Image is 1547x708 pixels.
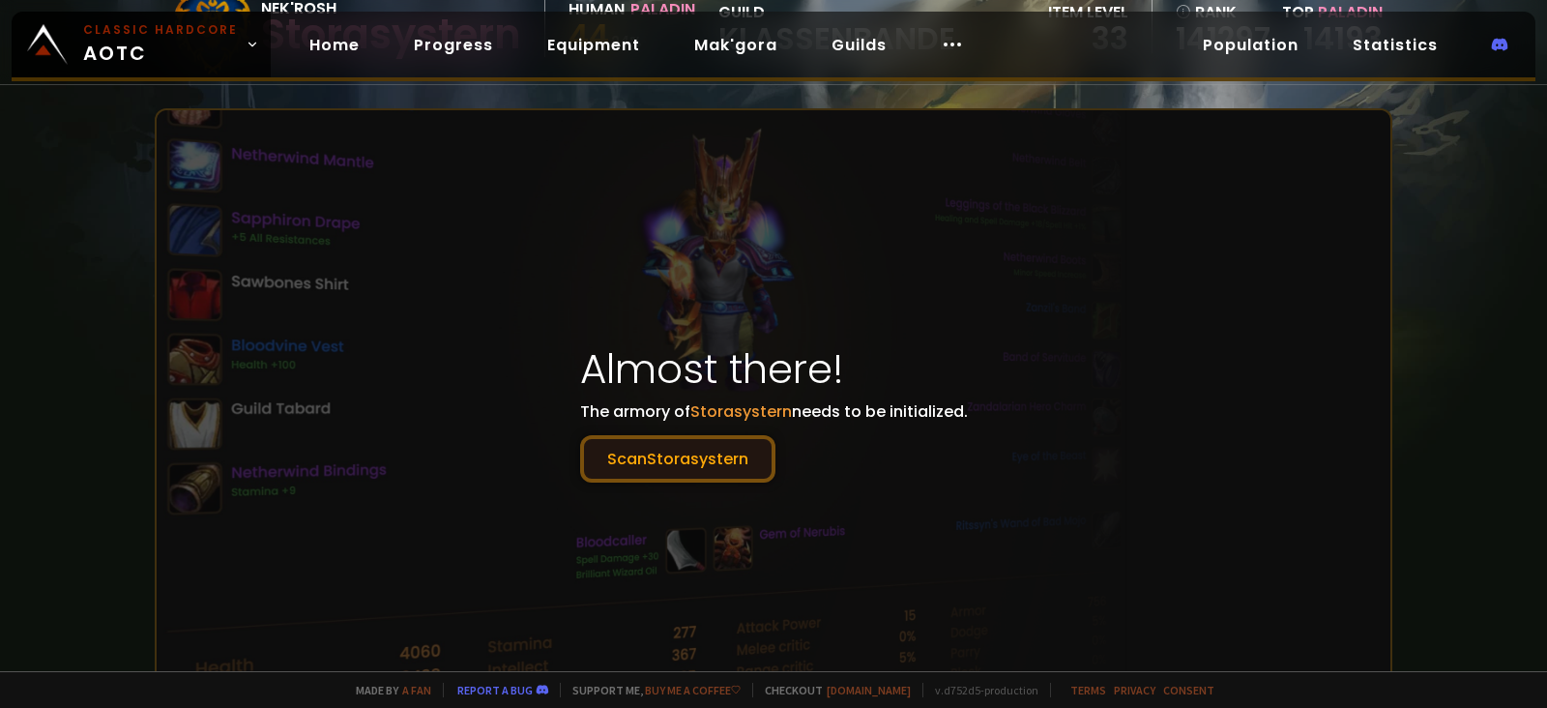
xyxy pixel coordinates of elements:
span: Made by [344,683,431,697]
button: ScanStorasystern [580,435,775,483]
a: a fan [402,683,431,697]
span: AOTC [83,21,238,68]
a: Population [1187,25,1314,65]
span: Checkout [752,683,911,697]
a: Classic HardcoreAOTC [12,12,271,77]
a: Report a bug [457,683,533,697]
small: Classic Hardcore [83,21,238,39]
h1: Almost there! [580,339,968,399]
a: Guilds [816,25,902,65]
a: Buy me a coffee [645,683,741,697]
span: Support me, [560,683,741,697]
a: Statistics [1337,25,1453,65]
a: Progress [398,25,509,65]
a: Mak'gora [679,25,793,65]
a: Consent [1163,683,1214,697]
a: Equipment [532,25,656,65]
a: [DOMAIN_NAME] [827,683,911,697]
a: Home [294,25,375,65]
span: Storasystern [690,400,792,423]
a: Terms [1070,683,1106,697]
span: Paladin [1318,1,1383,23]
span: v. d752d5 - production [922,683,1038,697]
p: The armory of needs to be initialized. [580,399,968,483]
a: Privacy [1114,683,1155,697]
